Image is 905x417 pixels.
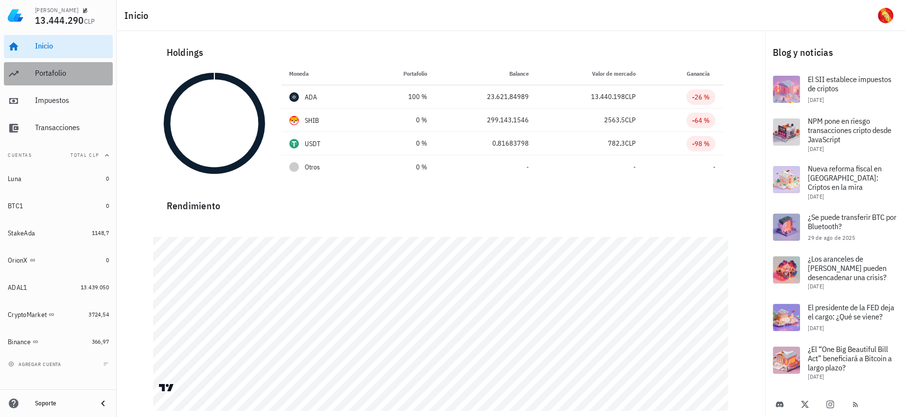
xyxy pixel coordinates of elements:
a: Nueva reforma fiscal en [GEOGRAPHIC_DATA]: Criptos en la mira [DATE] [765,158,905,206]
a: ¿Se puede transferir BTC por Bluetooth? 29 de ago de 2025 [765,206,905,249]
div: CryptoMarket [8,311,47,319]
a: El presidente de la FED deja el cargo: ¿Qué se viene? [DATE] [765,296,905,339]
div: Impuestos [35,96,109,105]
a: OrionX 0 [4,249,113,272]
span: 366,97 [92,338,109,345]
span: CLP [84,17,95,26]
a: ADAL1 13.439.050 [4,276,113,299]
span: 3724,54 [88,311,109,318]
span: CLP [625,139,636,148]
div: OrionX [8,256,28,265]
span: 0 [106,256,109,264]
span: El presidente de la FED deja el cargo: ¿Qué se viene? [808,302,894,321]
div: Soporte [35,400,89,407]
span: [DATE] [808,373,824,380]
span: ¿Se puede transferir BTC por Bluetooth? [808,212,896,231]
div: Portafolio [35,68,109,78]
span: 13.439.050 [81,284,109,291]
div: 0 % [373,162,427,172]
span: [DATE] [808,283,824,290]
a: Impuestos [4,89,113,113]
span: [DATE] [808,145,824,152]
div: ADAL1 [8,284,27,292]
span: - [526,163,529,171]
th: Moneda [281,62,365,85]
div: [PERSON_NAME] [35,6,78,14]
a: ¿El “One Big Beautiful Bill Act” beneficiará a Bitcoin a largo plazo? [DATE] [765,339,905,386]
a: Transacciones [4,117,113,140]
span: 0 [106,175,109,182]
a: El SII establece impuestos de criptos [DATE] [765,68,905,111]
span: agregar cuenta [10,361,61,367]
span: 2563,5 [604,116,625,124]
span: Total CLP [70,152,99,158]
div: 0 % [373,115,427,125]
div: -64 % [692,116,710,125]
div: 23.621,84989 [443,92,529,102]
button: agregar cuenta [6,359,66,369]
span: Nueva reforma fiscal en [GEOGRAPHIC_DATA]: Criptos en la mira [808,164,882,192]
div: USDT [305,139,321,149]
span: 0 [106,202,109,209]
div: SHIB [305,116,319,125]
div: Binance [8,338,31,346]
a: Inicio [4,35,113,58]
span: ¿El “One Big Beautiful Bill Act” beneficiará a Bitcoin a largo plazo? [808,344,892,372]
th: Valor de mercado [537,62,644,85]
a: CryptoMarket 3724,54 [4,303,113,326]
a: Luna 0 [4,167,113,190]
span: 13.440.198 [591,92,625,101]
div: 0 % [373,138,427,149]
span: CLP [625,92,636,101]
div: Holdings [159,37,723,68]
div: 299.143,1546 [443,115,529,125]
span: 29 de ago de 2025 [808,234,855,241]
span: NPM pone en riesgo transacciones cripto desde JavaScript [808,116,891,144]
a: StakeAda 1148,7 [4,221,113,245]
img: LedgiFi [8,8,23,23]
div: StakeAda [8,229,35,237]
span: CLP [625,116,636,124]
span: [DATE] [808,193,824,200]
div: Transacciones [35,123,109,132]
a: ¿Los aranceles de [PERSON_NAME] pueden desencadenar una crisis? [DATE] [765,249,905,296]
a: BTC1 0 [4,194,113,217]
div: ADA-icon [289,92,299,102]
span: [DATE] [808,324,824,332]
div: -98 % [692,139,710,149]
a: Charting by TradingView [158,383,175,392]
h1: Inicio [124,8,153,23]
span: 1148,7 [92,229,109,236]
div: Rendimiento [159,190,723,214]
button: CuentasTotal CLP [4,144,113,167]
span: Ganancia [687,70,715,77]
span: [DATE] [808,96,824,103]
div: Inicio [35,41,109,50]
span: El SII establece impuestos de criptos [808,74,891,93]
th: Balance [435,62,537,85]
span: ¿Los aranceles de [PERSON_NAME] pueden desencadenar una crisis? [808,254,887,282]
span: 13.444.290 [35,14,84,27]
span: 782,3 [608,139,625,148]
div: 0,81683798 [443,138,529,149]
a: Portafolio [4,62,113,85]
a: Binance 366,97 [4,330,113,353]
span: - [713,163,715,171]
a: NPM pone en riesgo transacciones cripto desde JavaScript [DATE] [765,111,905,158]
div: Blog y noticias [765,37,905,68]
div: USDT-icon [289,139,299,149]
th: Portafolio [365,62,435,85]
div: SHIB-icon [289,116,299,125]
div: 100 % [373,92,427,102]
div: avatar [878,8,893,23]
div: Luna [8,175,21,183]
div: ADA [305,92,317,102]
div: -26 % [692,92,710,102]
div: BTC1 [8,202,23,210]
span: - [633,163,636,171]
span: Otros [305,162,320,172]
